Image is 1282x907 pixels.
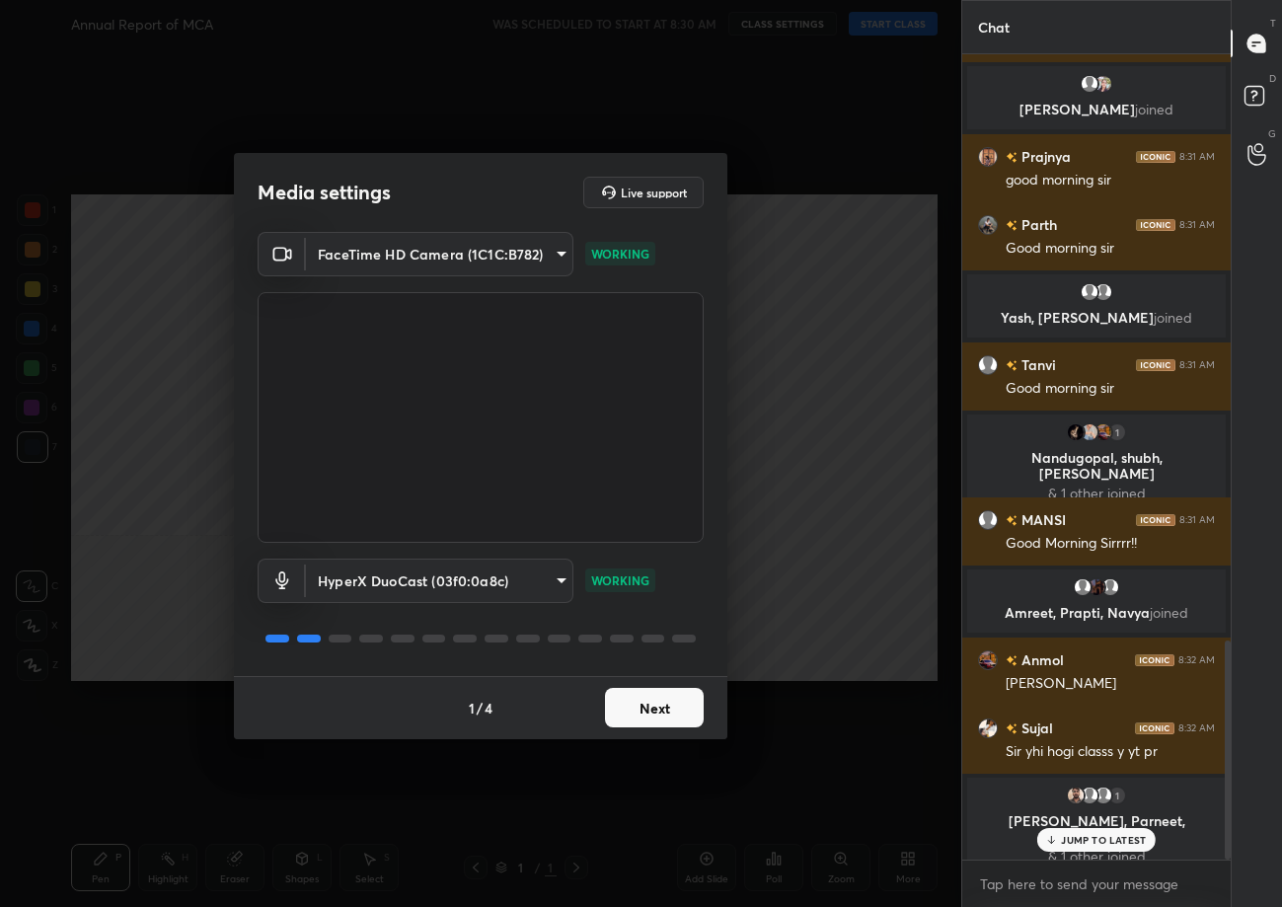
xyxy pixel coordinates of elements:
[978,147,998,167] img: 16e55d2b582a4eaaad364f64809fc231.jpg
[1150,603,1188,622] span: joined
[1270,16,1276,31] p: T
[1136,514,1175,526] img: iconic-dark.1390631f.png
[1136,219,1175,231] img: iconic-dark.1390631f.png
[1073,577,1093,597] img: default.png
[1080,282,1099,302] img: default.png
[979,605,1214,621] p: Amreet, Prapti, Navya
[306,232,573,276] div: FaceTime HD Camera (1C1C:B782)
[1087,577,1106,597] img: 3
[1006,723,1018,734] img: no-rating-badge.077c3623.svg
[1179,359,1215,371] div: 8:31 AM
[1018,718,1053,738] h6: Sujal
[1107,422,1127,442] div: 1
[1107,786,1127,805] div: 1
[1006,655,1018,666] img: no-rating-badge.077c3623.svg
[591,571,649,589] p: WORKING
[1018,146,1071,167] h6: Prajnya
[1080,786,1099,805] img: default.png
[1093,422,1113,442] img: 9886f3790bd242b4b2b860b24e511a28.jpg
[1093,282,1113,302] img: default.png
[979,813,1214,845] p: [PERSON_NAME], Parneet, Nausheen
[1080,74,1099,94] img: default.png
[1093,74,1113,94] img: 82b56d33f1fc43d886c5f06488d43e87.jpg
[1136,151,1175,163] img: iconic-dark.1390631f.png
[1006,674,1215,694] div: [PERSON_NAME]
[1135,722,1174,734] img: iconic-dark.1390631f.png
[605,688,704,727] button: Next
[477,698,483,718] h4: /
[1006,379,1215,399] div: Good morning sir
[978,215,998,235] img: 3
[258,180,391,205] h2: Media settings
[306,559,573,603] div: FaceTime HD Camera (1C1C:B782)
[1100,577,1120,597] img: default.png
[1018,649,1064,670] h6: Anmol
[1179,514,1215,526] div: 8:31 AM
[978,355,998,375] img: default.png
[1006,152,1018,163] img: no-rating-badge.077c3623.svg
[621,187,687,198] h5: Live support
[1006,515,1018,526] img: no-rating-badge.077c3623.svg
[1269,71,1276,86] p: D
[979,102,1214,117] p: [PERSON_NAME]
[1179,219,1215,231] div: 8:31 AM
[979,486,1214,501] p: & 1 other joined
[1135,654,1174,666] img: iconic-dark.1390631f.png
[1093,786,1113,805] img: default.png
[1006,360,1018,371] img: no-rating-badge.077c3623.svg
[979,310,1214,326] p: Yash, [PERSON_NAME]
[978,650,998,670] img: 9886f3790bd242b4b2b860b24e511a28.jpg
[1018,214,1057,235] h6: Parth
[1066,786,1086,805] img: 7da1a7743f26426f8fbaa3c9c864d406.jpg
[1006,171,1215,190] div: good morning sir
[469,698,475,718] h4: 1
[591,245,649,263] p: WORKING
[1006,742,1215,762] div: Sir yhi hogi classs y yt pr
[1018,509,1066,530] h6: MANSI
[1135,100,1173,118] span: joined
[1178,722,1215,734] div: 8:32 AM
[1006,220,1018,231] img: no-rating-badge.077c3623.svg
[1178,654,1215,666] div: 8:32 AM
[1006,534,1215,554] div: Good Morning Sirrrr!!
[1268,126,1276,141] p: G
[1066,422,1086,442] img: 3
[1179,151,1215,163] div: 8:31 AM
[1061,834,1146,846] p: JUMP TO LATEST
[979,450,1214,482] p: Nandugopal, shubh, [PERSON_NAME]
[962,54,1231,860] div: grid
[1154,308,1192,327] span: joined
[485,698,492,718] h4: 4
[1018,354,1056,375] h6: Tanvi
[978,510,998,530] img: default.png
[1006,239,1215,259] div: Good morning sir
[979,849,1214,865] p: & 1 other joined
[1080,422,1099,442] img: 8795acd2b6ca4c9d866f9df208149772.jpg
[978,718,998,738] img: 3
[962,1,1025,53] p: Chat
[1136,359,1175,371] img: iconic-dark.1390631f.png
